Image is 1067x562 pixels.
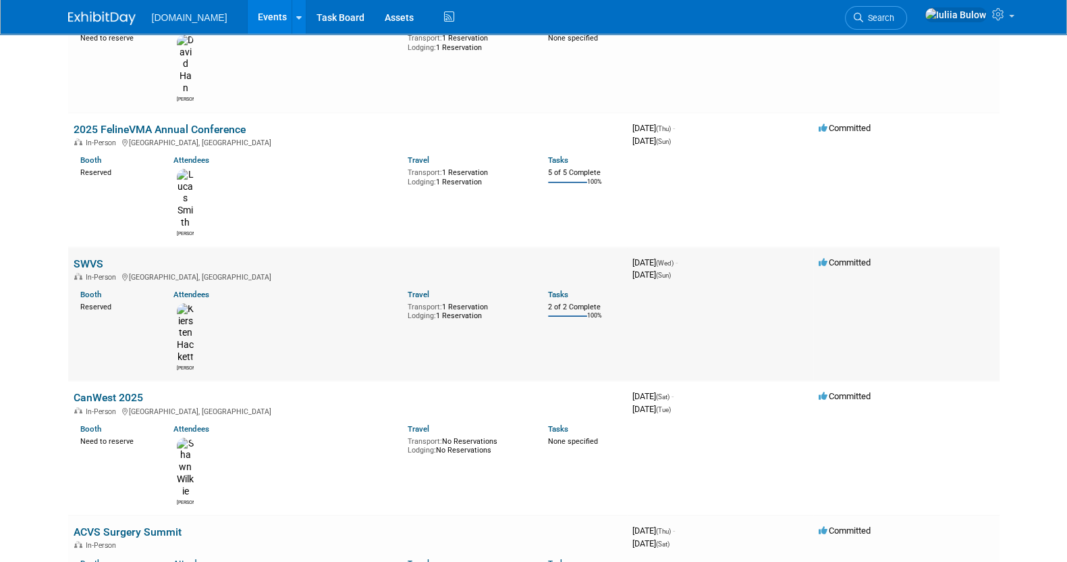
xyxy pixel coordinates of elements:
span: None specified [548,437,598,446]
a: Tasks [548,424,568,434]
a: Booth [80,155,101,165]
span: (Sun) [656,272,671,279]
span: [DATE] [632,526,675,536]
span: In-Person [86,541,120,550]
img: In-Person Event [74,541,82,548]
div: 1 Reservation 1 Reservation [408,300,528,321]
a: Travel [408,155,429,165]
span: [DATE] [632,404,671,414]
div: Shawn Wilkie [177,498,194,506]
span: Lodging: [408,446,436,455]
span: In-Person [86,407,120,416]
div: 1 Reservation 1 Reservation [408,31,528,52]
td: 100% [587,178,602,197]
span: [DATE] [632,136,671,146]
span: (Thu) [656,528,671,535]
a: Travel [408,290,429,299]
a: Tasks [548,155,568,165]
a: Attendees [173,424,209,434]
div: 2 of 2 Complete [548,303,622,312]
img: David Han [177,34,194,95]
span: Committed [819,526,871,536]
td: 100% [587,312,602,330]
img: Kiersten Hackett [177,303,194,363]
img: Iuliia Bulow [925,7,987,22]
img: Lucas Smith [177,169,194,229]
span: Search [863,13,894,23]
img: In-Person Event [74,273,82,280]
span: (Sun) [656,138,671,145]
img: ExhibitDay [68,11,136,25]
span: Committed [819,123,871,133]
div: [GEOGRAPHIC_DATA], [GEOGRAPHIC_DATA] [74,405,622,416]
span: Transport: [408,168,442,177]
span: Committed [819,257,871,267]
a: SWVS [74,257,103,270]
div: Need to reserve [80,31,154,43]
span: Transport: [408,34,442,43]
span: - [672,391,674,401]
span: - [676,257,678,267]
span: [DATE] [632,270,671,280]
img: In-Person Event [74,138,82,145]
a: Attendees [173,155,209,165]
div: Reserved [80,300,154,312]
span: [DOMAIN_NAME] [152,12,227,23]
span: Committed [819,391,871,401]
span: - [673,123,675,133]
span: Lodging: [408,178,436,186]
span: (Wed) [656,259,674,267]
span: Lodging: [408,311,436,320]
img: Shawn Wilkie [177,438,194,498]
div: Kiersten Hackett [177,363,194,372]
span: [DATE] [632,391,674,401]
div: David Han [177,95,194,103]
a: Booth [80,424,101,434]
div: Lucas Smith [177,229,194,237]
a: Tasks [548,290,568,299]
span: Transport: [408,437,442,446]
span: (Thu) [656,125,671,132]
span: (Tue) [656,406,671,413]
span: (Sat) [656,540,669,548]
span: [DATE] [632,538,669,548]
a: Booth [80,290,101,299]
div: 1 Reservation 1 Reservation [408,165,528,186]
a: Travel [408,424,429,434]
a: ACVS Surgery Summit [74,526,182,538]
span: - [673,526,675,536]
div: Need to reserve [80,434,154,446]
div: [GEOGRAPHIC_DATA], [GEOGRAPHIC_DATA] [74,136,622,147]
a: Search [845,6,907,30]
img: In-Person Event [74,407,82,414]
span: In-Person [86,138,120,147]
span: Lodging: [408,43,436,52]
a: CanWest 2025 [74,391,143,404]
div: No Reservations No Reservations [408,434,528,455]
span: [DATE] [632,257,678,267]
span: None specified [548,34,598,43]
div: Reserved [80,165,154,178]
div: [GEOGRAPHIC_DATA], [GEOGRAPHIC_DATA] [74,271,622,282]
a: Attendees [173,290,209,299]
span: Transport: [408,303,442,311]
span: (Sat) [656,393,669,401]
span: [DATE] [632,123,675,133]
span: In-Person [86,273,120,282]
a: 2025 FelineVMA Annual Conference [74,123,246,136]
div: 5 of 5 Complete [548,168,622,178]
